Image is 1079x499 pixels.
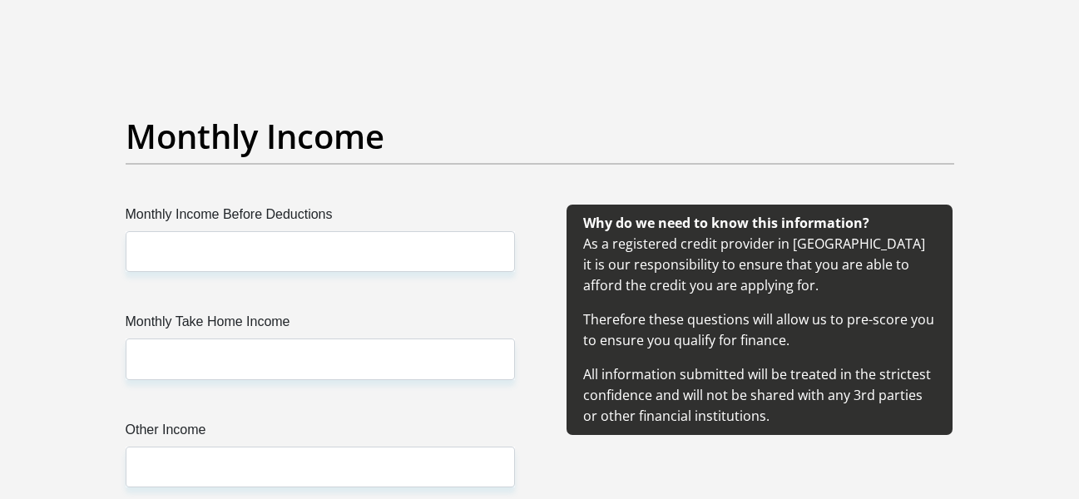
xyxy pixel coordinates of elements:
[583,214,869,232] b: Why do we need to know this information?
[126,447,515,487] input: Other Income
[126,420,515,447] label: Other Income
[126,205,515,231] label: Monthly Income Before Deductions
[126,338,515,379] input: Monthly Take Home Income
[126,231,515,272] input: Monthly Income Before Deductions
[126,312,515,338] label: Monthly Take Home Income
[126,116,954,156] h2: Monthly Income
[583,214,934,425] span: As a registered credit provider in [GEOGRAPHIC_DATA] it is our responsibility to ensure that you ...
